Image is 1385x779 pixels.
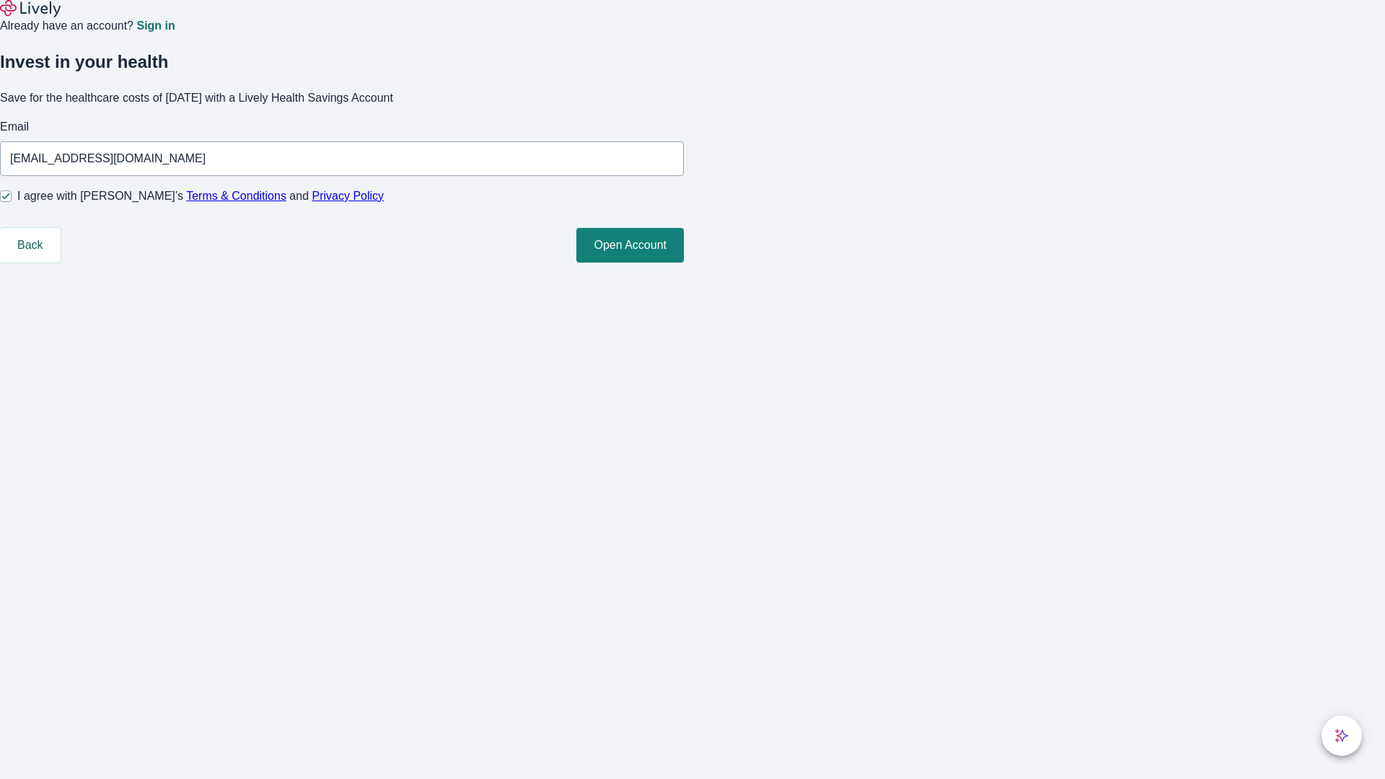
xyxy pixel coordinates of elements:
svg: Lively AI Assistant [1335,729,1349,743]
span: I agree with [PERSON_NAME]’s and [17,188,384,205]
a: Privacy Policy [312,190,384,202]
a: Terms & Conditions [186,190,286,202]
button: Open Account [576,228,684,263]
a: Sign in [136,20,175,32]
button: chat [1322,716,1362,756]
